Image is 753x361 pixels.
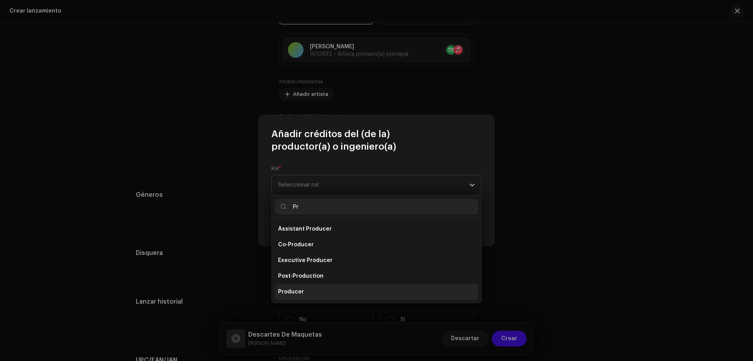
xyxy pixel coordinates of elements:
[275,300,478,315] li: Production Assistant
[278,175,469,195] span: Seleccionar rol
[271,165,281,172] label: Rol
[278,288,304,296] span: Producer
[278,241,314,249] span: Co-Producer
[275,268,478,284] li: Post-Production
[275,237,478,253] li: Co-Producer
[275,284,478,300] li: Producer
[271,128,482,153] span: Añadir créditos del (de la) productor(a) o ingeniero(a)
[278,225,332,233] span: Assistant Producer
[272,218,481,334] ul: Option List
[278,257,333,264] span: Executive Producer
[469,175,475,195] div: dropdown trigger
[278,272,324,280] span: Post-Production
[275,253,478,268] li: Executive Producer
[275,221,478,237] li: Assistant Producer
